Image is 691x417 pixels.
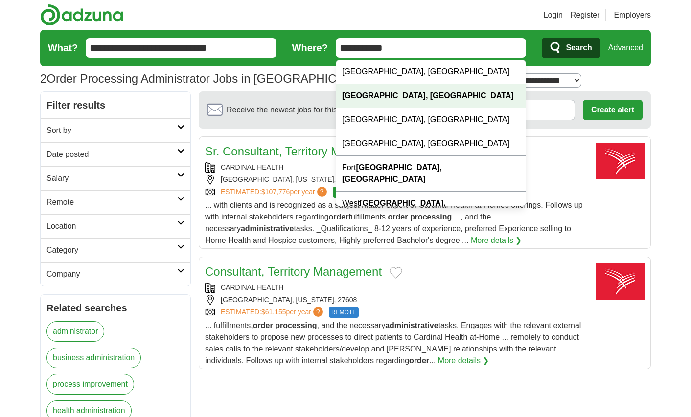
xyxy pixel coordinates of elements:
[41,92,190,118] h2: Filter results
[46,301,184,315] h2: Related searches
[221,284,283,291] a: CARDINAL HEALTH
[542,38,600,58] button: Search
[40,70,46,88] span: 2
[41,166,190,190] a: Salary
[221,163,283,171] a: CARDINAL HEALTH
[596,263,645,300] img: Cardinal Health logo
[388,213,408,221] strong: order
[41,238,190,262] a: Category
[46,197,177,208] h2: Remote
[544,9,563,21] a: Login
[410,213,452,221] strong: processing
[46,173,177,184] h2: Salary
[41,262,190,286] a: Company
[329,307,359,318] span: REMOTE
[566,38,592,58] span: Search
[385,321,438,329] strong: administrative
[438,355,489,367] a: More details ❯
[261,188,290,196] span: $107,776
[614,9,651,21] a: Employers
[317,187,327,197] span: ?
[292,41,328,55] label: Where?
[205,265,382,278] a: Consultant, Territory Management
[608,38,643,58] a: Advanced
[221,187,329,198] a: ESTIMATED:$107,776per year?
[46,348,141,368] a: business administration
[46,268,177,280] h2: Company
[342,163,442,183] strong: [GEOGRAPHIC_DATA], [GEOGRAPHIC_DATA]
[205,145,478,158] a: Sr. Consultant, Territory Management - Home Health
[46,149,177,160] h2: Date posted
[227,104,394,116] span: Receive the newest jobs for this search :
[48,41,78,55] label: What?
[342,91,514,100] strong: [GEOGRAPHIC_DATA], [GEOGRAPHIC_DATA]
[261,308,286,316] span: $61,155
[333,187,371,198] span: TOP MATCH
[313,307,323,317] span: ?
[41,190,190,214] a: Remote
[46,125,177,136] h2: Sort by
[336,108,526,132] div: [GEOGRAPHIC_DATA], [GEOGRAPHIC_DATA]
[41,214,190,238] a: Location
[41,118,190,142] a: Sort by
[583,100,643,120] button: Create alert
[571,9,600,21] a: Register
[205,295,588,305] div: [GEOGRAPHIC_DATA], [US_STATE], 27608
[253,321,273,329] strong: order
[46,321,104,342] a: administrator
[409,356,429,365] strong: order
[390,267,402,279] button: Add to favorite jobs
[221,307,325,318] a: ESTIMATED:$61,155per year?
[41,142,190,166] a: Date posted
[329,213,349,221] strong: order
[46,374,134,395] a: process improvement
[205,175,588,185] div: [GEOGRAPHIC_DATA], [US_STATE], 27608
[205,321,581,365] span: ... fulfillments, , and the necessary tasks. Engages with the relevant external stakeholders to p...
[342,199,446,219] strong: [GEOGRAPHIC_DATA], [GEOGRAPHIC_DATA]
[471,235,522,246] a: More details ❯
[336,132,526,156] div: [GEOGRAPHIC_DATA], [GEOGRAPHIC_DATA]
[241,224,294,233] strong: administrative
[40,72,505,85] h1: Order Processing Administrator Jobs in [GEOGRAPHIC_DATA], [GEOGRAPHIC_DATA]
[596,143,645,179] img: Cardinal Health logo
[46,244,177,256] h2: Category
[275,321,317,329] strong: processing
[336,156,526,192] div: Fort
[205,201,583,244] span: ... with clients and is recognized as a subject matter expert of Cardinal Health at-Homes offerin...
[40,4,123,26] img: Adzuna logo
[336,60,526,84] div: [GEOGRAPHIC_DATA], [GEOGRAPHIC_DATA]
[46,220,177,232] h2: Location
[336,192,526,227] div: West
